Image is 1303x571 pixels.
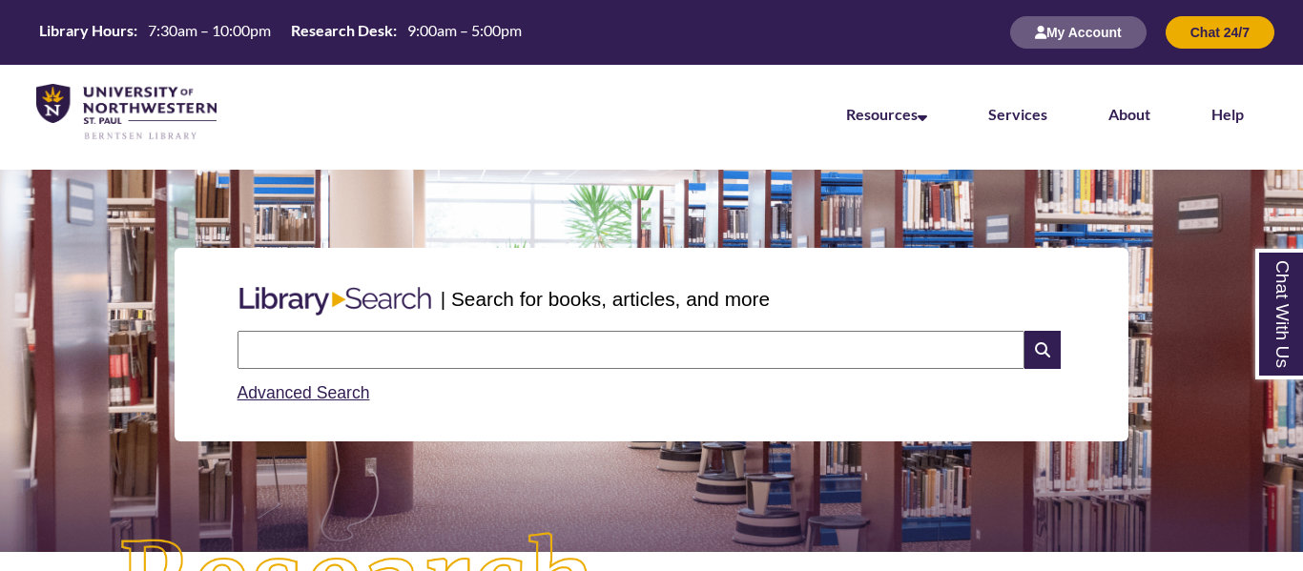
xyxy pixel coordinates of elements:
button: My Account [1010,16,1147,49]
button: Chat 24/7 [1166,16,1274,49]
img: UNWSP Library Logo [36,84,217,141]
a: Resources [846,105,927,123]
a: Chat 24/7 [1166,24,1274,40]
th: Research Desk: [283,20,400,41]
a: My Account [1010,24,1147,40]
a: Hours Today [31,20,529,46]
p: | Search for books, articles, and more [441,284,770,314]
a: Advanced Search [238,383,370,402]
i: Search [1024,331,1061,369]
th: Library Hours: [31,20,140,41]
a: Help [1211,105,1244,123]
img: Libary Search [230,279,441,323]
span: 7:30am – 10:00pm [148,21,271,39]
table: Hours Today [31,20,529,44]
span: 9:00am – 5:00pm [407,21,522,39]
a: About [1108,105,1150,123]
a: Services [988,105,1047,123]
